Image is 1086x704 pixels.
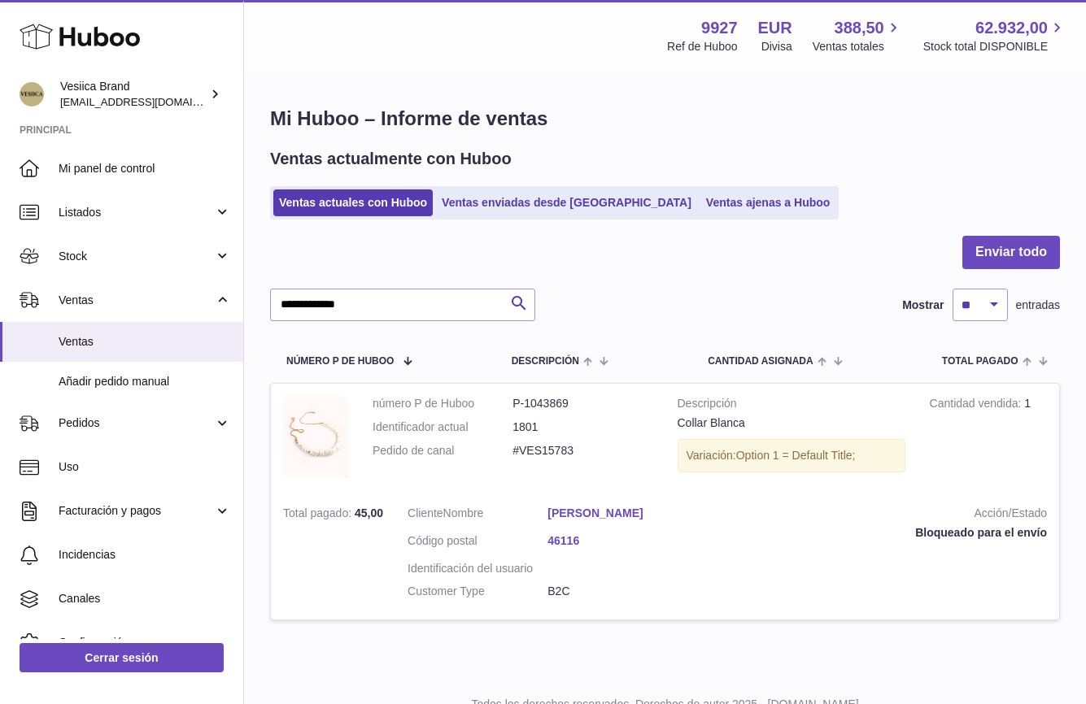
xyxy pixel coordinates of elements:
[667,39,737,54] div: Ref de Huboo
[59,547,231,563] span: Incidencias
[59,415,214,431] span: Pedidos
[835,17,884,39] span: 388,50
[813,39,903,54] span: Ventas totales
[59,249,214,264] span: Stock
[678,396,905,415] strong: Descripción
[975,17,1048,39] span: 62.932,00
[700,189,836,216] a: Ventas ajenas a Huboo
[547,506,687,521] a: [PERSON_NAME]
[59,591,231,606] span: Canales
[408,506,547,525] dt: Nombre
[512,419,652,435] dd: 1801
[59,459,231,475] span: Uso
[512,356,579,367] span: Descripción
[701,17,738,39] strong: 9927
[286,356,394,367] span: número P de Huboo
[902,298,944,313] label: Mostrar
[273,189,433,216] a: Ventas actuales con Huboo
[547,533,687,549] a: 46116
[355,506,383,519] span: 45,00
[708,356,813,367] span: Cantidad ASIGNADA
[59,635,231,650] span: Configuración
[918,384,1059,493] td: 1
[59,293,214,308] span: Ventas
[60,79,207,110] div: Vesiica Brand
[962,236,1060,269] button: Enviar todo
[59,161,231,176] span: Mi panel de control
[678,439,905,472] div: Variación:
[60,95,239,108] span: [EMAIL_ADDRESS][DOMAIN_NAME]
[923,39,1066,54] span: Stock total DISPONIBLE
[408,561,547,576] dt: Identificación del usuario
[408,533,547,553] dt: Código postal
[20,643,224,672] a: Cerrar sesión
[923,17,1066,54] a: 62.932,00 Stock total DISPONIBLE
[59,334,231,350] span: Ventas
[512,396,652,411] dd: P-1043869
[59,503,214,519] span: Facturación y pagos
[942,356,1018,367] span: Total pagado
[283,506,355,524] strong: Total pagado
[59,205,214,220] span: Listados
[270,148,512,170] h2: Ventas actualmente con Huboo
[283,396,348,477] img: blanca.png
[408,506,443,519] span: Cliente
[270,106,1060,132] h1: Mi Huboo – Informe de ventas
[59,374,231,389] span: Añadir pedido manual
[758,17,792,39] strong: EUR
[408,584,547,599] dt: Customer Type
[1016,298,1060,313] span: entradas
[713,525,1047,541] div: Bloqueado para el envío
[713,506,1047,525] strong: Acción/Estado
[736,449,856,462] span: Option 1 = Default Title;
[547,584,687,599] dd: B2C
[930,397,1025,414] strong: Cantidad vendida
[678,415,905,431] div: Collar Blanca
[373,443,512,458] dt: Pedido de canal
[761,39,792,54] div: Divisa
[813,17,903,54] a: 388,50 Ventas totales
[373,396,512,411] dt: número P de Huboo
[20,82,44,106] img: logistic@vesiica.com
[373,419,512,435] dt: Identificador actual
[512,443,652,458] dd: #VES15783
[436,189,697,216] a: Ventas enviadas desde [GEOGRAPHIC_DATA]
